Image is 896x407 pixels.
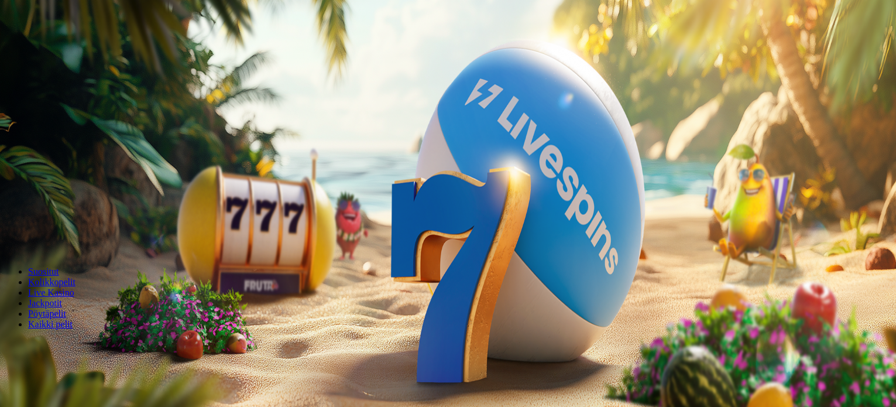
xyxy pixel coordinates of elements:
[28,288,74,297] a: Live Kasino
[28,266,59,276] a: Suositut
[28,309,66,319] a: Pöytäpelit
[28,298,62,308] a: Jackpotit
[5,247,891,351] header: Lobby
[28,319,73,329] a: Kaikki pelit
[28,277,75,287] a: Kolikkopelit
[5,247,891,330] nav: Lobby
